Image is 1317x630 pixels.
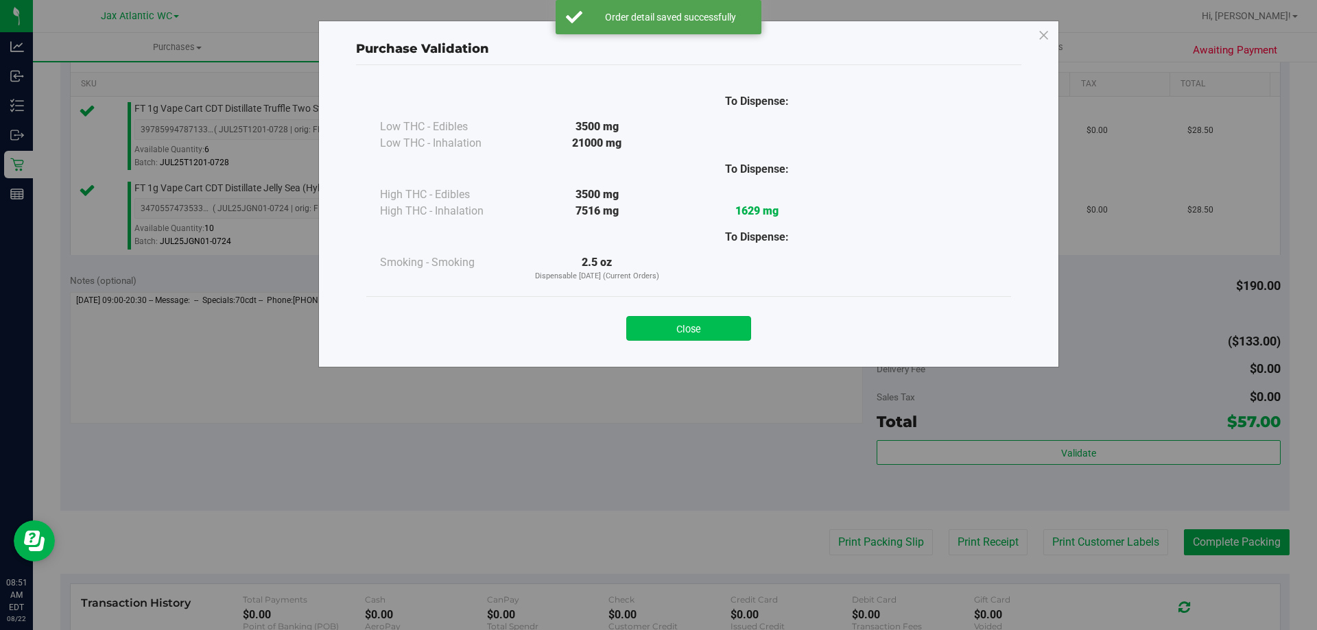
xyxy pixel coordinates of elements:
[356,41,489,56] span: Purchase Validation
[380,186,517,203] div: High THC - Edibles
[590,10,751,24] div: Order detail saved successfully
[14,520,55,561] iframe: Resource center
[626,316,751,341] button: Close
[380,119,517,135] div: Low THC - Edibles
[380,135,517,152] div: Low THC - Inhalation
[517,271,677,282] p: Dispensable [DATE] (Current Orders)
[380,203,517,219] div: High THC - Inhalation
[677,229,837,245] div: To Dispense:
[517,186,677,203] div: 3500 mg
[735,204,779,217] strong: 1629 mg
[517,135,677,152] div: 21000 mg
[677,93,837,110] div: To Dispense:
[517,203,677,219] div: 7516 mg
[677,161,837,178] div: To Dispense:
[517,119,677,135] div: 3500 mg
[380,254,517,271] div: Smoking - Smoking
[517,254,677,282] div: 2.5 oz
